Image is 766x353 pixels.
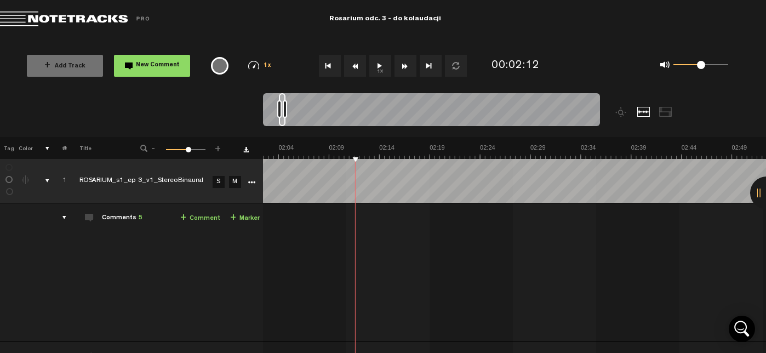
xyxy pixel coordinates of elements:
div: comments, stamps & drawings [35,175,52,186]
div: Open Intercom Messenger [729,316,755,342]
div: Click to edit the title [79,176,222,187]
a: M [229,176,241,188]
img: speedometer.svg [248,61,259,70]
td: comments [50,203,67,342]
button: Fast Forward [395,55,416,77]
a: Comment [180,212,220,225]
button: Go to beginning [319,55,341,77]
div: Click to change the order number [52,176,68,186]
div: 00:02:12 [491,58,540,74]
td: Change the color of the waveform [16,159,33,203]
a: Marker [230,212,260,225]
span: + [214,144,222,150]
span: + [44,61,50,70]
button: 1x [369,55,391,77]
div: Comments [102,214,142,223]
span: + [230,214,236,223]
span: 5 [139,215,142,221]
span: + [180,214,186,223]
th: Color [16,137,33,159]
td: comments, stamps & drawings [33,159,50,203]
span: Add Track [44,64,85,70]
button: Go to end [420,55,442,77]
td: Click to edit the title ROSARIUM_s1_ep 3_v1_StereoBinaural [67,159,209,203]
span: New Comment [136,62,180,69]
button: Loop [445,55,467,77]
a: S [213,176,225,188]
div: {{ tooltip_message }} [211,57,228,75]
div: 1x [236,61,284,70]
td: Click to change the order number 1 [50,159,67,203]
button: +Add Track [27,55,103,77]
div: Change the color of the waveform [18,175,35,185]
a: Download comments [243,147,249,152]
div: comments [52,212,68,223]
button: Rewind [344,55,366,77]
th: # [50,137,67,159]
span: 1x [264,63,271,69]
span: - [149,144,158,150]
button: New Comment [114,55,190,77]
th: Title [67,137,125,159]
a: More [246,176,256,186]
